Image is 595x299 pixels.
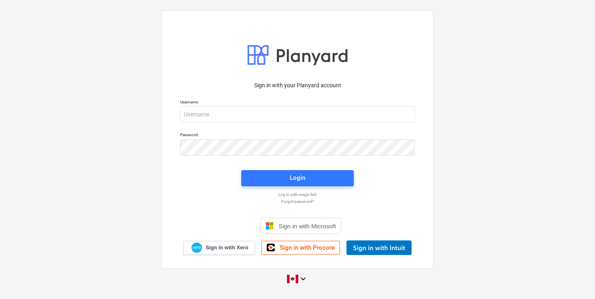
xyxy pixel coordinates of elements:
a: Sign in with Xero [183,241,255,255]
p: Username [180,99,415,106]
span: Sign in with Xero [206,244,248,251]
button: Login [241,170,354,186]
img: Microsoft logo [266,222,274,230]
a: Log in with magic link [176,192,419,197]
span: Sign in with Microsoft [278,223,336,230]
a: Sign in with Procore [261,241,340,255]
p: Sign in with your Planyard account [180,81,415,90]
span: Sign in with Procore [280,244,335,251]
p: Password [180,132,415,139]
img: Xero logo [191,242,202,253]
input: Username [180,106,415,122]
a: Forgot password? [176,199,419,204]
i: keyboard_arrow_down [298,274,308,284]
div: Login [290,173,305,183]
